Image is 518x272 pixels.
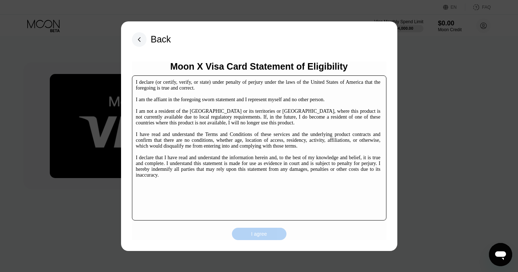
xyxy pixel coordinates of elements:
div: Back [151,34,171,45]
iframe: Button to launch messaging window [489,243,512,266]
div: I declare (or certify, verify, or state) under penalty of perjury under the laws of the United St... [136,79,381,178]
div: I agree [251,231,267,237]
div: I agree [232,228,286,240]
div: Back [132,32,171,47]
div: Moon X Visa Card Statement of Eligibility [170,61,348,72]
